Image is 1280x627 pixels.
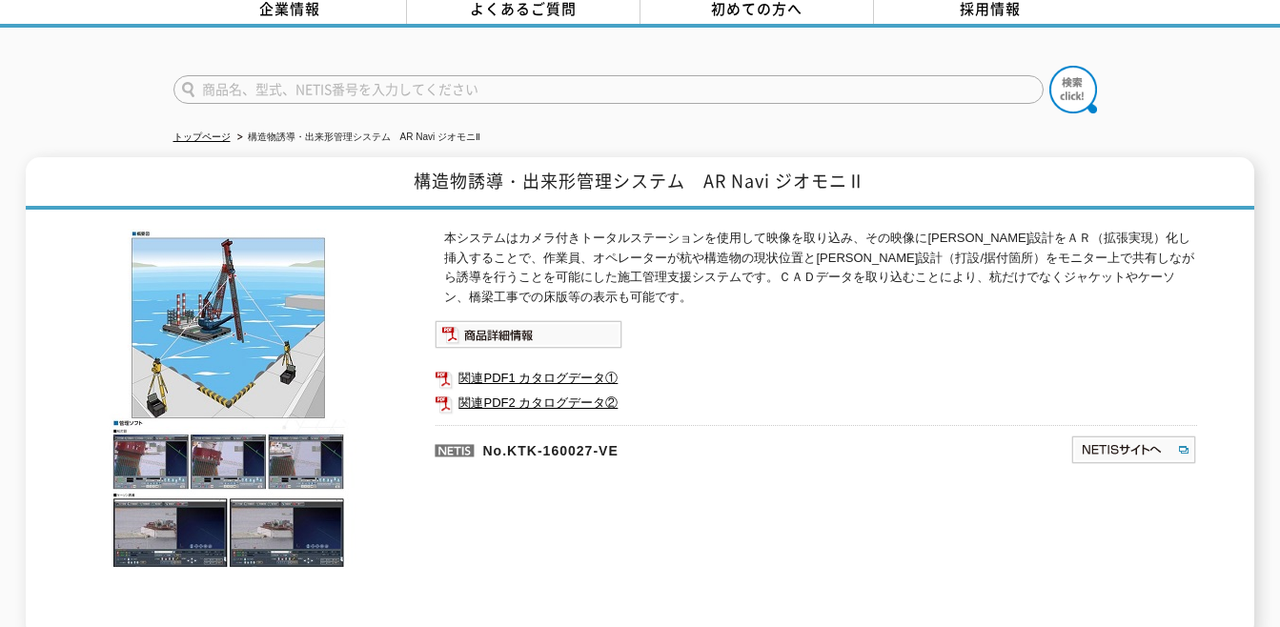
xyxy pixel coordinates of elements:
[435,320,622,349] img: 商品詳細情報システム
[444,229,1197,308] p: 本システムはカメラ付きトータルステーションを使用して映像を取り込み、その映像に[PERSON_NAME]設計をＡＲ（拡張実現）化し挿入することで、作業員、オペレーターが杭や構造物の現状位置と[P...
[435,331,622,345] a: 商品詳細情報システム
[173,131,231,142] a: トップページ
[26,157,1254,210] h1: 構造物誘導・出来形管理システム AR Navi ジオモニⅡ
[435,425,886,471] p: No.KTK-160027-VE
[1049,66,1097,113] img: btn_search.png
[173,75,1044,104] input: 商品名、型式、NETIS番号を入力してください
[234,128,480,148] li: 構造物誘導・出来形管理システム AR Navi ジオモニⅡ
[435,366,1197,391] a: 関連PDF1 カタログデータ①
[435,391,1197,415] a: 関連PDF2 カタログデータ②
[1070,435,1197,465] img: NETISサイトへ
[82,229,377,569] img: 構造物誘導・出来形管理システム AR Navi ジオモニⅡ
